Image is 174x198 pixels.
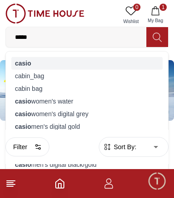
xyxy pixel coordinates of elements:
span: 0 [133,4,140,11]
a: 0Wishlist [120,4,142,27]
div: women's water [11,95,163,108]
div: women's digital grey [11,108,163,120]
img: ... [5,4,84,24]
strong: casio [15,123,31,130]
strong: casio [15,60,31,67]
span: Wishlist [120,18,142,25]
strong: casio [15,110,31,118]
div: Chat Widget [147,171,167,191]
div: men's digital black/gold [11,158,163,171]
span: Sort By: [112,142,136,151]
div: men's digital gold [11,120,163,133]
span: My Bag [144,17,167,24]
div: cabin bag [11,82,163,95]
button: 1My Bag [142,4,169,27]
strong: casio [15,161,31,168]
button: Filter [5,137,49,156]
strong: casio [15,98,31,105]
span: 1 [159,4,167,11]
a: Home [54,178,65,189]
button: Sort By: [103,142,136,151]
div: cabin_bag [11,70,163,82]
